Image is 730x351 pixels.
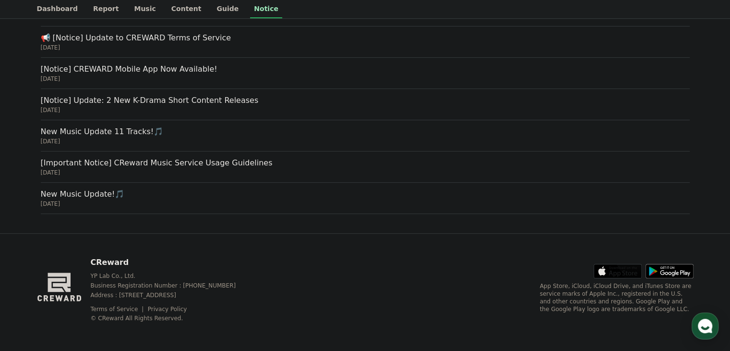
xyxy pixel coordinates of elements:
[90,306,145,313] a: Terms of Service
[24,286,41,293] span: Home
[41,188,690,200] p: New Music Update!🎵
[41,157,690,169] p: [Important Notice] CReward Music Service Usage Guidelines
[41,63,690,75] p: [Notice] CREWARD Mobile App Now Available!
[41,138,690,145] p: [DATE]
[41,95,690,106] p: [Notice] Update: 2 New K-Drama Short Content Releases
[63,271,124,295] a: Messages
[90,282,251,289] p: Business Registration Number : [PHONE_NUMBER]
[41,58,690,89] a: [Notice] CREWARD Mobile App Now Available! [DATE]
[90,314,251,322] p: © CReward All Rights Reserved.
[41,106,690,114] p: [DATE]
[540,282,694,313] p: App Store, iCloud, iCloud Drive, and iTunes Store are service marks of Apple Inc., registered in ...
[41,32,690,44] p: 📢 [Notice] Update to CREWARD Terms of Service
[142,286,166,293] span: Settings
[41,89,690,120] a: [Notice] Update: 2 New K-Drama Short Content Releases [DATE]
[3,271,63,295] a: Home
[41,44,690,51] p: [DATE]
[124,271,184,295] a: Settings
[148,306,187,313] a: Privacy Policy
[41,26,690,58] a: 📢 [Notice] Update to CREWARD Terms of Service [DATE]
[41,183,690,214] a: New Music Update!🎵 [DATE]
[90,291,251,299] p: Address : [STREET_ADDRESS]
[41,126,690,138] p: New Music Update 11 Tracks!🎵
[41,75,690,83] p: [DATE]
[41,200,690,208] p: [DATE]
[41,120,690,151] a: New Music Update 11 Tracks!🎵 [DATE]
[41,169,690,176] p: [DATE]
[41,151,690,183] a: [Important Notice] CReward Music Service Usage Guidelines [DATE]
[80,286,108,294] span: Messages
[90,257,251,268] p: CReward
[90,272,251,280] p: YP Lab Co., Ltd.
